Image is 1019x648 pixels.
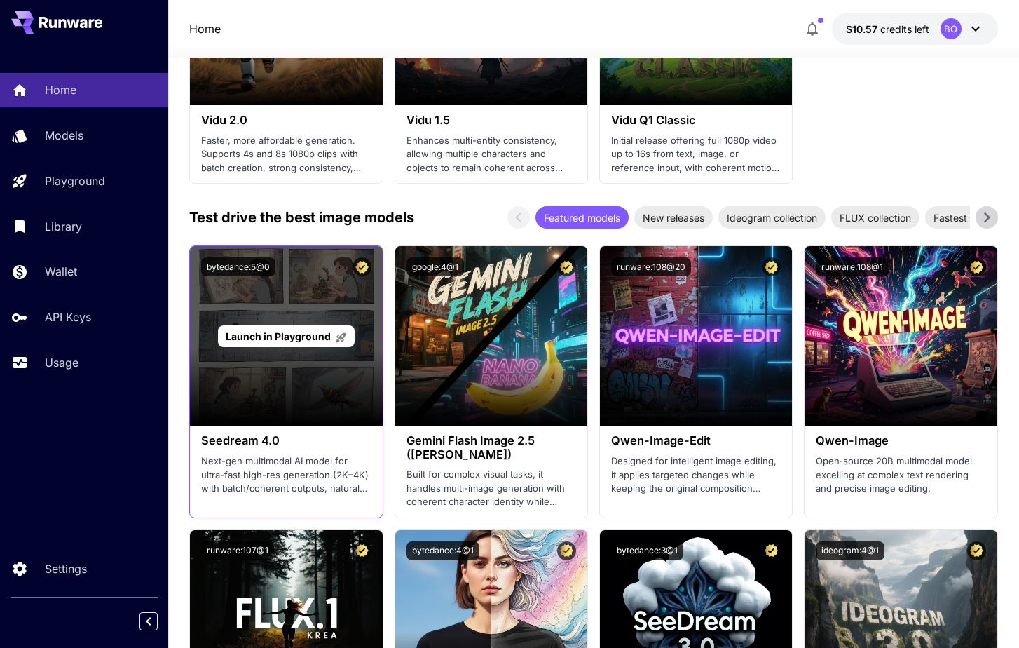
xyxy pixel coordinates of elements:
[967,541,986,560] button: Certified Model – Vetted for best performance and includes a commercial license.
[816,257,889,276] button: runware:108@1
[45,263,77,280] p: Wallet
[611,134,781,175] p: Initial release offering full 1080p video up to 16s from text, image, or reference input, with co...
[218,325,355,347] a: Launch in Playground
[406,114,576,127] h3: Vidu 1.5
[353,257,371,276] button: Certified Model – Vetted for best performance and includes a commercial license.
[201,134,371,175] p: Faster, more affordable generation. Supports 4s and 8s 1080p clips with batch creation, strong co...
[406,434,576,461] h3: Gemini Flash Image 2.5 ([PERSON_NAME])
[201,114,371,127] h3: Vidu 2.0
[45,309,91,325] p: API Keys
[45,218,82,235] p: Library
[406,257,464,276] button: google:4@1
[816,434,985,447] h3: Qwen-Image
[762,257,781,276] button: Certified Model – Vetted for best performance and includes a commercial license.
[395,246,587,426] img: alt
[353,541,371,560] button: Certified Model – Vetted for best performance and includes a commercial license.
[611,454,781,496] p: Designed for intelligent image editing, it applies targeted changes while keeping the original co...
[189,20,221,37] a: Home
[611,114,781,127] h3: Vidu Q1 Classic
[557,257,576,276] button: Certified Model – Vetted for best performance and includes a commercial license.
[831,206,919,229] div: FLUX collection
[600,246,792,426] img: alt
[925,206,1011,229] div: Fastest models
[967,257,986,276] button: Certified Model – Vetted for best performance and includes a commercial license.
[634,210,713,225] span: New releases
[718,206,826,229] div: Ideogram collection
[201,434,371,447] h3: Seedream 4.0
[880,23,929,35] span: credits left
[846,22,929,36] div: $10.57326
[45,173,105,189] p: Playground
[45,354,78,371] p: Usage
[634,206,713,229] div: New releases
[846,23,880,35] span: $10.57
[201,257,275,276] button: bytedance:5@0
[189,207,414,228] p: Test drive the best image models
[201,541,274,560] button: runware:107@1
[557,541,576,560] button: Certified Model – Vetted for best performance and includes a commercial license.
[718,210,826,225] span: Ideogram collection
[226,330,331,342] span: Launch in Playground
[189,20,221,37] nav: breadcrumb
[611,541,683,560] button: bytedance:3@1
[535,206,629,229] div: Featured models
[941,18,962,39] div: BO
[535,210,629,225] span: Featured models
[831,210,919,225] span: FLUX collection
[611,257,691,276] button: runware:108@20
[45,560,87,577] p: Settings
[832,13,998,45] button: $10.57326BO
[406,134,576,175] p: Enhances multi-entity consistency, allowing multiple characters and objects to remain coherent ac...
[150,609,168,634] div: Collapse sidebar
[611,434,781,447] h3: Qwen-Image-Edit
[925,210,1011,225] span: Fastest models
[816,541,884,560] button: ideogram:4@1
[406,468,576,509] p: Built for complex visual tasks, it handles multi-image generation with coherent character identit...
[139,612,158,630] button: Collapse sidebar
[201,454,371,496] p: Next-gen multimodal AI model for ultra-fast high-res generation (2K–4K) with batch/coherent outpu...
[816,454,985,496] p: Open‑source 20B multimodal model excelling at complex text rendering and precise image editing.
[45,127,83,144] p: Models
[762,541,781,560] button: Certified Model – Vetted for best performance and includes a commercial license.
[805,246,997,426] img: alt
[406,541,479,560] button: bytedance:4@1
[45,81,76,98] p: Home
